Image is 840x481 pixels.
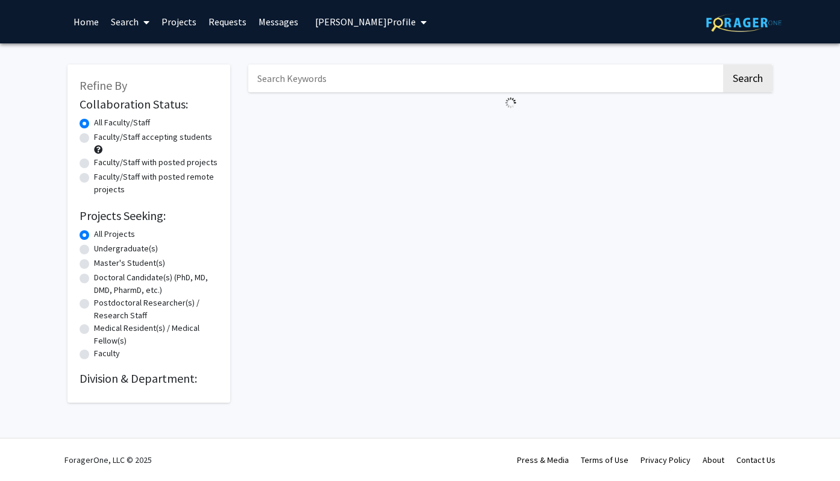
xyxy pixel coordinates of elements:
[94,131,212,143] label: Faculty/Staff accepting students
[248,64,721,92] input: Search Keywords
[517,454,569,465] a: Press & Media
[155,1,202,43] a: Projects
[105,1,155,43] a: Search
[64,439,152,481] div: ForagerOne, LLC © 2025
[80,371,218,386] h2: Division & Department:
[94,257,165,269] label: Master's Student(s)
[202,1,252,43] a: Requests
[94,116,150,129] label: All Faculty/Staff
[80,78,127,93] span: Refine By
[315,16,416,28] span: [PERSON_NAME] Profile
[94,271,218,297] label: Doctoral Candidate(s) (PhD, MD, DMD, PharmD, etc.)
[94,171,218,196] label: Faculty/Staff with posted remote projects
[94,322,218,347] label: Medical Resident(s) / Medical Fellow(s)
[703,454,724,465] a: About
[252,1,304,43] a: Messages
[736,454,776,465] a: Contact Us
[581,454,628,465] a: Terms of Use
[723,64,773,92] button: Search
[94,228,135,241] label: All Projects
[641,454,691,465] a: Privacy Policy
[248,113,773,141] nav: Page navigation
[80,209,218,223] h2: Projects Seeking:
[80,97,218,112] h2: Collaboration Status:
[94,347,120,360] label: Faculty
[94,297,218,322] label: Postdoctoral Researcher(s) / Research Staff
[94,242,158,255] label: Undergraduate(s)
[706,13,782,32] img: ForagerOne Logo
[67,1,105,43] a: Home
[500,92,521,113] img: Loading
[94,156,218,169] label: Faculty/Staff with posted projects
